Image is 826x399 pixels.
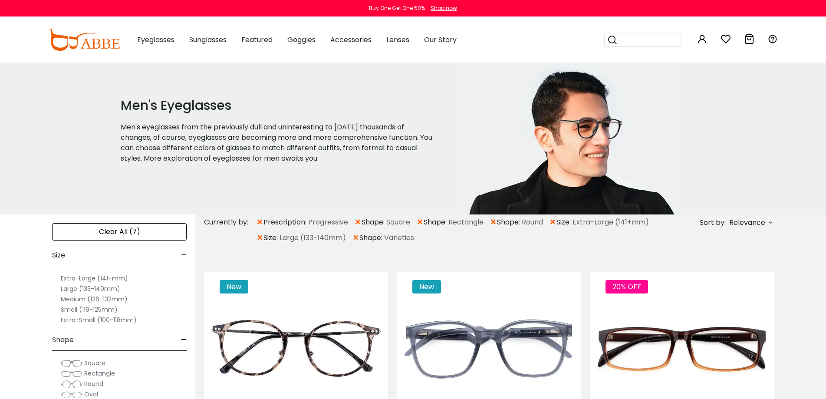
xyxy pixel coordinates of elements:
span: New [220,280,248,293]
span: Rectangle [84,369,115,378]
img: Brown Isaiah - TR ,Universal Bridge Fit [590,303,774,395]
div: Clear All (7) [52,223,187,241]
span: shape: [424,217,448,228]
div: Buy One Get One 50% [369,4,425,12]
img: Gray Barnett - TR ,Universal Bridge Fit [397,303,581,395]
span: - [181,245,187,266]
label: Extra-Large (141+mm) [61,273,128,284]
span: Square [84,359,105,367]
span: Accessories [330,35,372,45]
img: Round.png [61,380,82,389]
span: Large (133-140mm) [280,233,346,243]
div: Currently by: [204,214,256,230]
span: Round [84,379,103,388]
span: Rectangle [448,217,484,228]
span: size: [263,233,280,243]
label: Medium (126-132mm) [61,294,128,304]
span: Size [52,245,65,266]
img: Square.png [61,359,82,368]
span: 20% OFF [606,280,648,293]
h1: Men's Eyeglasses [121,98,437,113]
p: Men's eyeglasses from the previously dull and uninteresting to [DATE] thousands of changes, of co... [121,122,437,164]
span: shape: [362,217,386,228]
span: Square [386,217,410,228]
span: × [416,214,424,230]
span: × [352,230,359,246]
span: Extra-Large (141+mm) [573,217,649,228]
label: Extra-Small (100-118mm) [61,315,137,325]
span: × [354,214,362,230]
span: prescription: [263,217,308,228]
span: Progressive [308,217,348,228]
img: Tortoise Commerce - TR ,Adjust Nose Pads [204,303,388,395]
label: Large (133-140mm) [61,284,120,294]
span: Lenses [386,35,409,45]
span: Goggles [287,35,316,45]
span: - [181,330,187,350]
span: shape: [359,233,384,243]
img: men's eyeglasses [458,63,678,214]
div: Shop now [431,4,457,12]
span: Sort by: [700,218,726,228]
span: × [256,230,263,246]
span: Our Story [424,35,457,45]
span: Sunglasses [189,35,227,45]
span: Shape [52,330,74,350]
span: Round [522,217,543,228]
span: size: [556,217,573,228]
span: Oval [84,390,98,399]
span: × [490,214,497,230]
img: Oval.png [61,390,82,399]
span: Relevance [729,215,765,231]
span: Varieties [384,233,414,243]
img: Rectangle.png [61,369,82,378]
label: Small (119-125mm) [61,304,118,315]
span: shape: [497,217,522,228]
span: Eyeglasses [137,35,174,45]
a: Shop now [426,4,457,12]
span: New [412,280,441,293]
span: × [549,214,556,230]
img: abbeglasses.com [49,29,120,51]
span: × [256,214,263,230]
span: Featured [241,35,273,45]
